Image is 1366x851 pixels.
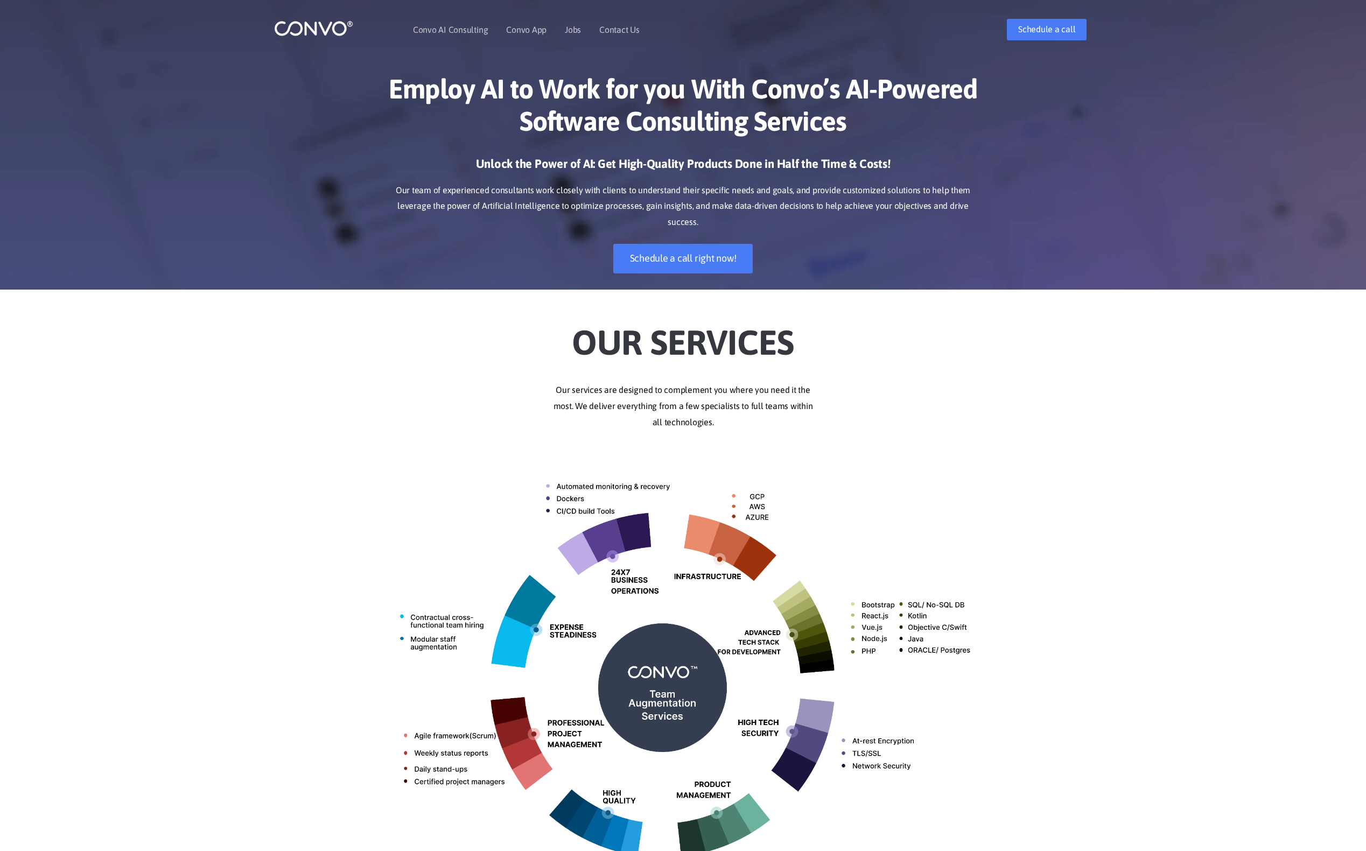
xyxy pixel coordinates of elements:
h3: Unlock the Power of AI: Get High-Quality Products Done in Half the Time & Costs! [384,156,982,180]
a: Convo AI Consulting [413,25,488,34]
p: Our services are designed to complement you where you need it the most. We deliver everything fro... [384,382,982,431]
a: Contact Us [599,25,640,34]
a: Convo App [506,25,547,34]
h1: Employ AI to Work for you With Convo’s AI-Powered Software Consulting Services [384,73,982,145]
p: Our team of experienced consultants work closely with clients to understand their specific needs ... [384,182,982,231]
a: Jobs [565,25,581,34]
a: Schedule a call right now! [613,244,753,273]
img: logo_1.png [274,20,353,37]
a: Schedule a call [1007,19,1087,40]
h2: Our Services [384,306,982,366]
